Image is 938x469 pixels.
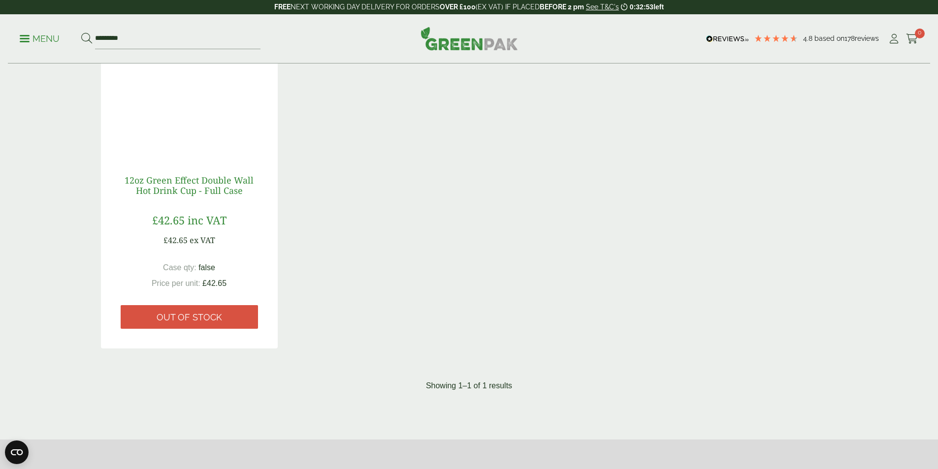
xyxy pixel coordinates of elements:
span: reviews [855,34,879,42]
a: 0 [906,31,918,46]
p: Menu [20,33,60,45]
a: Out of stock [121,305,258,329]
span: ex VAT [190,235,215,246]
strong: FREE [274,3,291,11]
span: 178 [844,34,855,42]
a: See T&C's [586,3,619,11]
span: £42.65 [163,235,188,246]
div: 4.78 Stars [754,34,798,43]
span: £42.65 [152,213,185,227]
span: inc VAT [188,213,226,227]
button: Open CMP widget [5,440,29,464]
span: 0:32:53 [630,3,653,11]
span: Out of stock [157,312,222,323]
span: 0 [915,29,925,38]
a: Menu [20,33,60,43]
span: Price per unit: [152,279,200,287]
span: left [653,3,664,11]
img: GreenPak Supplies [420,27,518,50]
i: My Account [888,34,900,44]
img: REVIEWS.io [706,35,749,42]
span: false [198,263,215,272]
a: 12oz Green Effect Double Wall Hot Drink Cup - Full Case [125,174,254,197]
strong: BEFORE 2 pm [540,3,584,11]
span: Based on [814,34,844,42]
i: Cart [906,34,918,44]
span: £42.65 [202,279,226,287]
span: Case qty: [163,263,196,272]
span: 4.8 [803,34,814,42]
strong: OVER £100 [440,3,476,11]
p: Showing 1–1 of 1 results [426,380,512,392]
